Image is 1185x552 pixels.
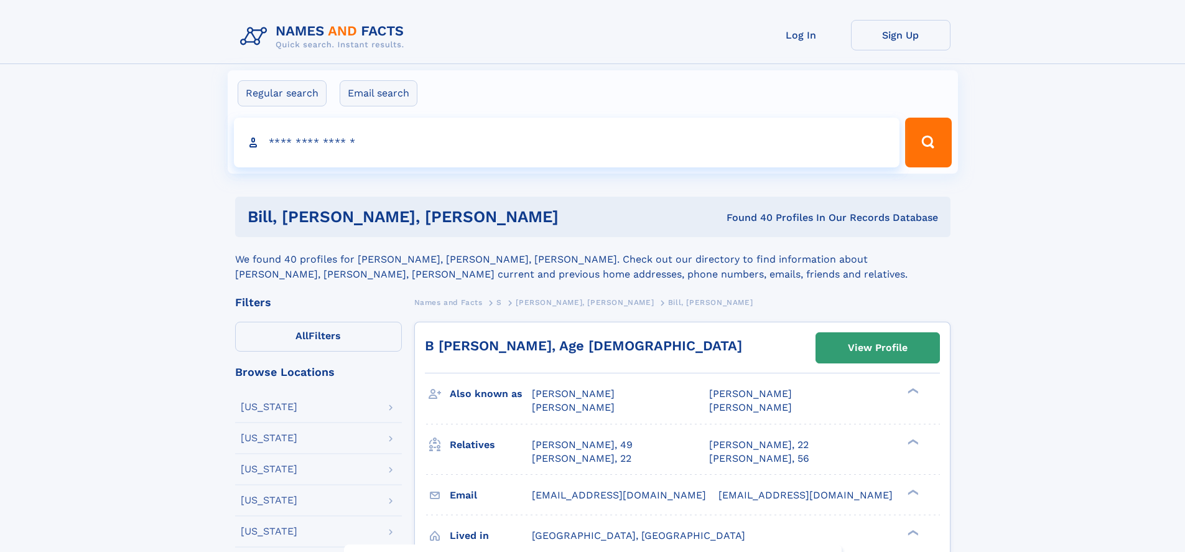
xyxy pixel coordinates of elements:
[516,298,654,307] span: [PERSON_NAME], [PERSON_NAME]
[904,387,919,395] div: ❯
[816,333,939,363] a: View Profile
[709,438,809,452] a: [PERSON_NAME], 22
[450,485,532,506] h3: Email
[234,118,900,167] input: search input
[532,452,631,465] a: [PERSON_NAME], 22
[532,489,706,501] span: [EMAIL_ADDRESS][DOMAIN_NAME]
[848,334,908,362] div: View Profile
[241,402,297,412] div: [US_STATE]
[904,437,919,446] div: ❯
[709,388,792,400] span: [PERSON_NAME]
[295,330,309,342] span: All
[496,298,502,307] span: S
[241,526,297,536] div: [US_STATE]
[532,401,615,413] span: [PERSON_NAME]
[450,525,532,546] h3: Lived in
[751,20,851,50] a: Log In
[340,80,417,106] label: Email search
[532,438,633,452] a: [PERSON_NAME], 49
[241,495,297,505] div: [US_STATE]
[709,401,792,413] span: [PERSON_NAME]
[235,20,414,54] img: Logo Names and Facts
[450,434,532,456] h3: Relatives
[241,433,297,443] div: [US_STATE]
[532,530,745,541] span: [GEOGRAPHIC_DATA], [GEOGRAPHIC_DATA]
[235,367,402,378] div: Browse Locations
[516,294,654,310] a: [PERSON_NAME], [PERSON_NAME]
[643,211,938,225] div: Found 40 Profiles In Our Records Database
[414,294,483,310] a: Names and Facts
[450,383,532,405] h3: Also known as
[235,322,402,352] label: Filters
[532,388,615,400] span: [PERSON_NAME]
[851,20,950,50] a: Sign Up
[905,118,951,167] button: Search Button
[241,464,297,474] div: [US_STATE]
[718,489,893,501] span: [EMAIL_ADDRESS][DOMAIN_NAME]
[496,294,502,310] a: S
[904,528,919,536] div: ❯
[668,298,753,307] span: Bill, [PERSON_NAME]
[248,209,643,225] h1: bill, [PERSON_NAME], [PERSON_NAME]
[238,80,327,106] label: Regular search
[904,488,919,496] div: ❯
[235,297,402,308] div: Filters
[425,338,742,353] a: B [PERSON_NAME], Age [DEMOGRAPHIC_DATA]
[709,452,809,465] a: [PERSON_NAME], 56
[235,237,950,282] div: We found 40 profiles for [PERSON_NAME], [PERSON_NAME], [PERSON_NAME]. Check out our directory to ...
